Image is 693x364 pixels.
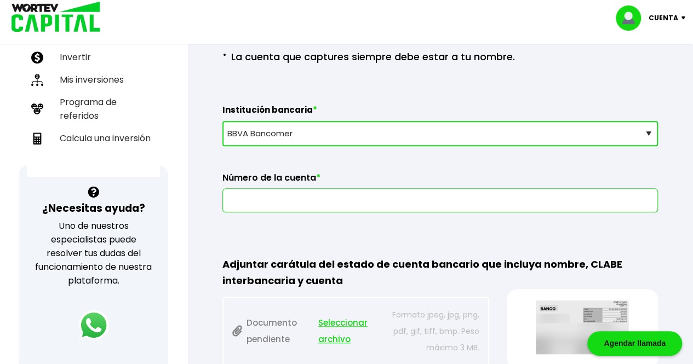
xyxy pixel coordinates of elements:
[31,74,43,86] img: inversiones-icon.6695dc30.svg
[222,105,658,121] label: Institución bancaria
[27,46,160,68] a: Invertir
[31,132,43,145] img: calculadora-icon.17d418c4.svg
[33,219,154,287] p: Uno de nuestros especialistas puede resolver tus dudas del funcionamiento de nuestra plataforma.
[31,51,43,63] img: invertir-icon.b3b967d7.svg
[678,16,693,20] img: icon-down
[27,16,160,177] ul: Capital
[222,172,658,189] label: Número de la cuenta
[222,47,226,63] span: ·
[232,307,377,356] p: Documento pendiente
[232,325,242,337] img: paperclip.164896ad.svg
[222,257,622,287] span: Adjuntar carátula del estado de cuenta bancario que incluya nombre, CLABE interbancaria y cuenta
[518,300,647,354] img: exampledoc.a199b23b.png
[42,200,145,216] h3: ¿Necesitas ayuda?
[587,331,682,356] div: Agendar llamada
[649,10,678,26] p: Cuenta
[318,315,377,348] span: Seleccionar archivo
[382,307,479,356] p: Formato jpeg, jpg, png, pdf, gif, tiff, bmp. Peso máximo 3 MB.
[27,68,160,91] a: Mis inversiones
[78,310,109,340] img: logos_whatsapp-icon.242b2217.svg
[27,127,160,149] a: Calcula una inversión
[27,91,160,127] a: Programa de referidos
[616,5,649,31] img: profile-image
[31,103,43,115] img: recomiendanos-icon.9b8e9327.svg
[222,47,515,65] p: La cuenta que captures siempre debe estar a tu nombre.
